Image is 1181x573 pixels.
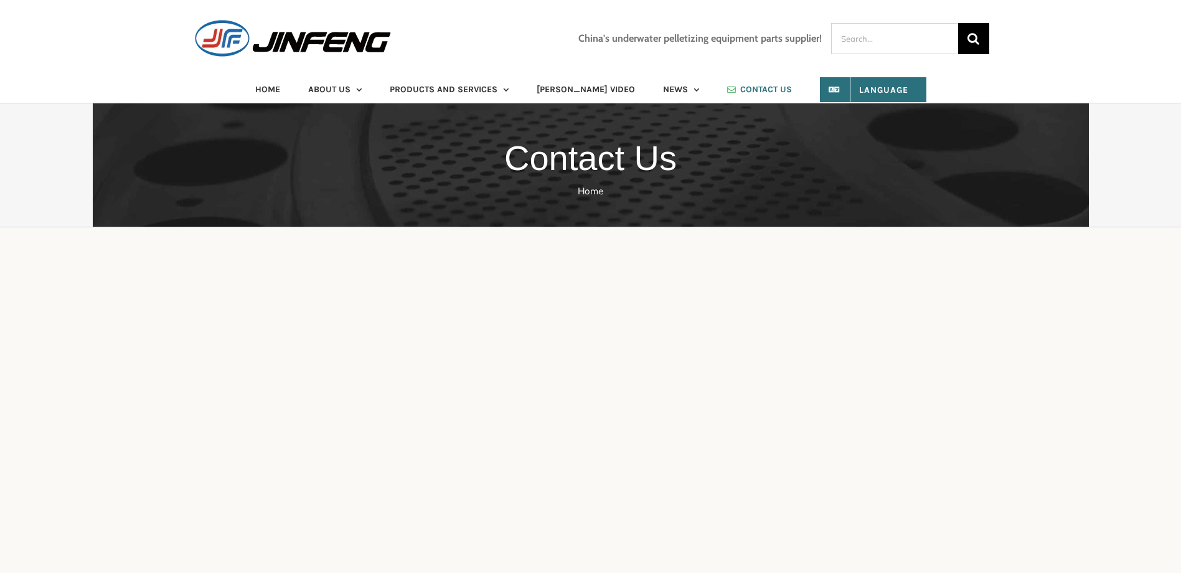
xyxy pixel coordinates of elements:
a: ABOUT US [308,77,362,102]
nav: Main Menu [192,77,989,102]
span: PRODUCTS AND SERVICES [390,85,497,94]
span: [PERSON_NAME] VIDEO [537,85,635,94]
a: NEWS [663,77,699,102]
span: NEWS [663,85,688,94]
a: PRODUCTS AND SERVICES [390,77,509,102]
a: CONTACT US [727,77,792,102]
h3: China's underwater pelletizing equipment parts supplier! [578,33,822,44]
h1: Contact Us [19,132,1162,184]
span: ABOUT US [308,85,351,94]
input: Search [958,23,989,54]
nav: Breadcrumb [19,184,1162,199]
a: [PERSON_NAME] VIDEO [537,77,635,102]
span: Language [838,85,908,95]
img: JINFENG Logo [192,19,393,58]
a: HOME [255,77,280,102]
a: Home [578,185,603,197]
span: CONTACT US [740,85,792,94]
span: HOME [255,85,280,94]
input: Search... [831,23,958,54]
